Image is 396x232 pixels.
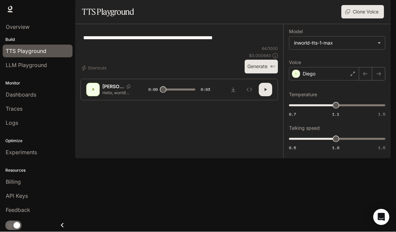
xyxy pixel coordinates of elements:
button: Shortcuts [81,63,109,74]
button: Inspect [243,83,256,97]
div: A [88,84,98,95]
div: inworld-tts-1-max [289,37,385,50]
p: Temperature [289,93,317,97]
button: Generate⌘⏎ [245,60,278,74]
span: 0:00 [148,86,158,93]
p: Talking speed [289,126,320,131]
span: 1.5 [378,112,385,117]
button: Download audio [227,83,240,97]
span: 1.5 [378,145,385,151]
p: ⌘⏎ [270,65,275,69]
h1: TTS Playground [82,5,134,19]
p: 64 / 1000 [262,46,278,52]
p: Model [289,30,303,34]
p: [PERSON_NAME] [102,83,124,90]
div: inworld-tts-1-max [294,40,374,47]
p: Diego [303,71,315,77]
span: 0:03 [201,86,210,93]
span: 0.7 [289,112,296,117]
p: Hello, world! What a wonderful day to be a text-to-speech model! [102,90,135,96]
span: 1.1 [332,112,339,117]
p: Voice [289,60,301,65]
button: Clone Voice [341,5,384,19]
button: Copy Voice ID [124,85,133,89]
p: $ 0.000640 [249,53,271,59]
span: 1.0 [332,145,339,151]
div: Open Intercom Messenger [373,209,389,225]
span: 0.5 [289,145,296,151]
